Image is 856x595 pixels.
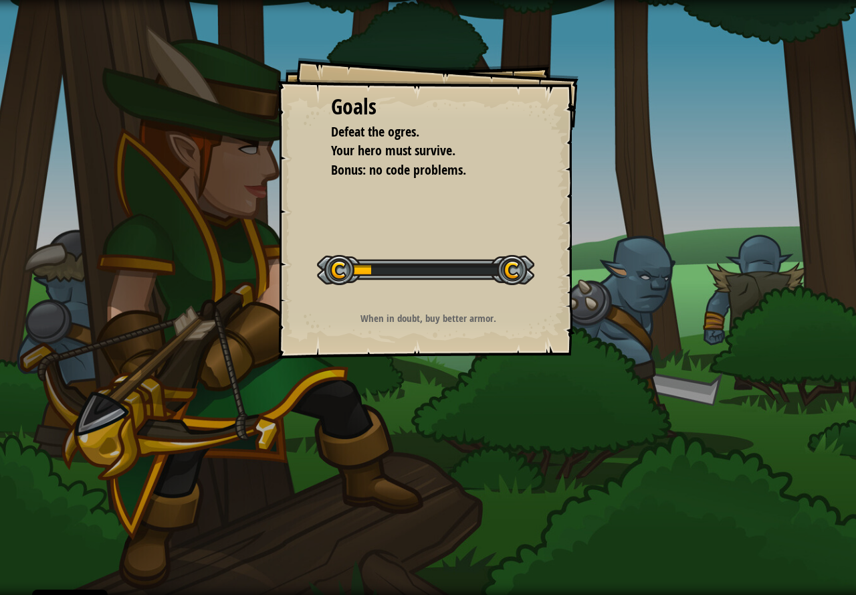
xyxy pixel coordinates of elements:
span: Bonus: no code problems. [331,161,466,179]
div: Goals [331,92,525,122]
span: Your hero must survive. [331,141,455,159]
span: Defeat the ogres. [331,122,419,141]
li: Bonus: no code problems. [314,161,522,180]
p: When in doubt, buy better armor. [294,311,562,325]
li: Your hero must survive. [314,141,522,161]
li: Defeat the ogres. [314,122,522,142]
